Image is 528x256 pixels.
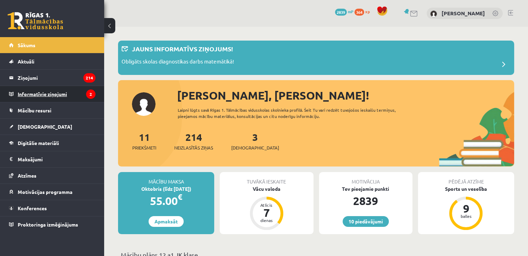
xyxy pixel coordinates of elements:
a: Aktuāli [9,53,95,69]
span: Aktuāli [18,58,34,65]
a: Proktoringa izmēģinājums [9,216,95,232]
span: Priekšmeti [132,144,156,151]
a: 214Neizlasītās ziņas [174,131,213,151]
i: 214 [83,73,95,83]
div: Pēdējā atzīme [418,172,514,185]
div: 9 [455,203,476,214]
a: Ziņojumi214 [9,70,95,86]
div: Oktobris (līdz [DATE]) [118,185,214,193]
a: 3[DEMOGRAPHIC_DATA] [231,131,279,151]
a: Informatīvie ziņojumi2 [9,86,95,102]
div: Atlicis [256,203,277,207]
legend: Maksājumi [18,151,95,167]
legend: Informatīvie ziņojumi [18,86,95,102]
a: 2839 mP [335,9,353,14]
span: Sākums [18,42,35,48]
a: [PERSON_NAME] [442,10,485,17]
div: Tev pieejamie punkti [319,185,412,193]
span: Atzīmes [18,172,36,179]
span: Proktoringa izmēģinājums [18,221,78,228]
a: Rīgas 1. Tālmācības vidusskola [8,12,63,29]
a: Sports un veselība 9 balles [418,185,514,231]
div: Sports un veselība [418,185,514,193]
a: Digitālie materiāli [9,135,95,151]
span: 364 [354,9,364,16]
div: balles [455,214,476,218]
div: 2839 [319,193,412,209]
div: Mācību maksa [118,172,214,185]
span: Neizlasītās ziņas [174,144,213,151]
div: dienas [256,218,277,222]
div: Vācu valoda [220,185,313,193]
a: 11Priekšmeti [132,131,156,151]
a: [DEMOGRAPHIC_DATA] [9,119,95,135]
a: 364 xp [354,9,373,14]
span: Mācību resursi [18,107,51,113]
div: 7 [256,207,277,218]
span: 2839 [335,9,347,16]
a: Apmaksāt [149,216,184,227]
span: Konferences [18,205,47,211]
p: Obligāts skolas diagnostikas darbs matemātikā! [121,58,234,67]
a: Mācību resursi [9,102,95,118]
span: mP [348,9,353,14]
a: Jauns informatīvs ziņojums! Obligāts skolas diagnostikas darbs matemātikā! [121,44,511,71]
legend: Ziņojumi [18,70,95,86]
p: Jauns informatīvs ziņojums! [132,44,233,53]
a: Vācu valoda Atlicis 7 dienas [220,185,313,231]
a: Motivācijas programma [9,184,95,200]
div: 55.00 [118,193,214,209]
img: Mārcis Elmārs Ašmanis [430,10,437,17]
span: Digitālie materiāli [18,140,59,146]
div: [PERSON_NAME], [PERSON_NAME]! [177,87,514,104]
div: Motivācija [319,172,412,185]
div: Laipni lūgts savā Rīgas 1. Tālmācības vidusskolas skolnieka profilā. Šeit Tu vari redzēt tuvojošo... [178,107,416,119]
span: € [178,192,182,202]
a: Sākums [9,37,95,53]
a: Atzīmes [9,168,95,184]
span: [DEMOGRAPHIC_DATA] [18,123,72,130]
a: Konferences [9,200,95,216]
div: Tuvākā ieskaite [220,172,313,185]
i: 2 [86,89,95,99]
span: xp [365,9,370,14]
a: 10 piedāvājumi [343,216,389,227]
span: Motivācijas programma [18,189,73,195]
span: [DEMOGRAPHIC_DATA] [231,144,279,151]
a: Maksājumi [9,151,95,167]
